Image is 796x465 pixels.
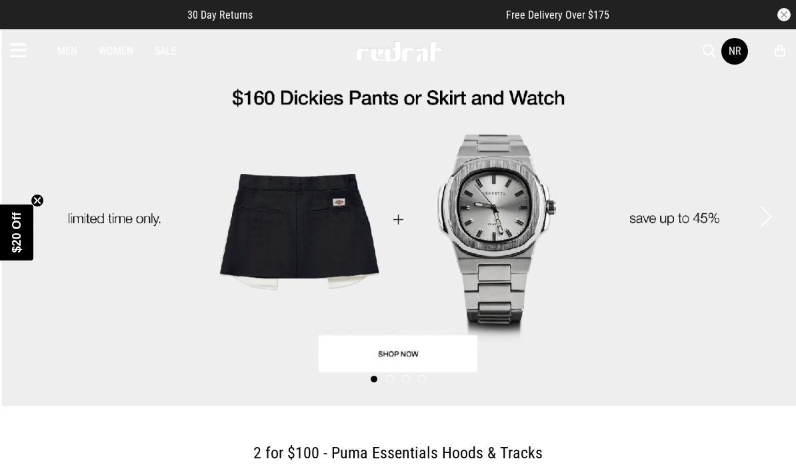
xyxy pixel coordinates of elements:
button: Previous slide [21,202,39,231]
button: Next slide [757,202,775,231]
a: Sale [155,45,177,57]
iframe: Customer reviews powered by Trustpilot [279,8,479,21]
span: Free Delivery Over $175 [506,9,609,21]
a: Men [57,45,77,57]
button: Close teaser [31,194,44,207]
div: NR [729,45,741,57]
span: $20 Off [10,212,23,252]
a: Women [99,45,133,57]
img: Redrat logo [355,41,443,61]
span: 30 Day Returns [187,9,253,21]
